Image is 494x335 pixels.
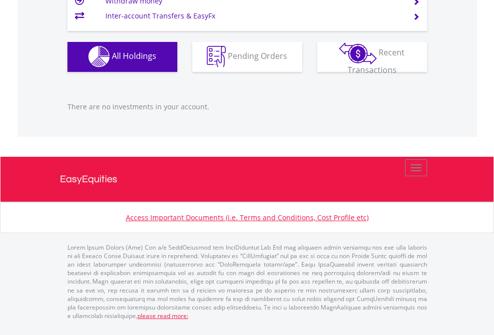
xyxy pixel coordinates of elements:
img: pending_instructions-wht.png [207,46,226,67]
span: Recent Transactions [348,47,405,75]
a: Access Important Documents (i.e. Terms and Conditions, Cost Profile etc) [126,213,369,222]
button: Recent Transactions [317,42,427,72]
span: All Holdings [112,50,156,61]
p: There are no investments in your account. [67,102,427,112]
button: All Holdings [67,42,177,72]
img: transactions-zar-wht.png [339,42,377,64]
span: Pending Orders [228,50,287,61]
td: Inter-account Transfers & EasyFx [105,8,401,23]
a: EasyEquities [60,157,435,202]
p: Lorem Ipsum Dolors (Ame) Con a/e SeddOeiusmod tem InciDiduntut Lab Etd mag aliquaen admin veniamq... [67,243,427,320]
button: Pending Orders [192,42,302,72]
a: please read more: [137,312,188,320]
img: holdings-wht.png [88,46,110,67]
